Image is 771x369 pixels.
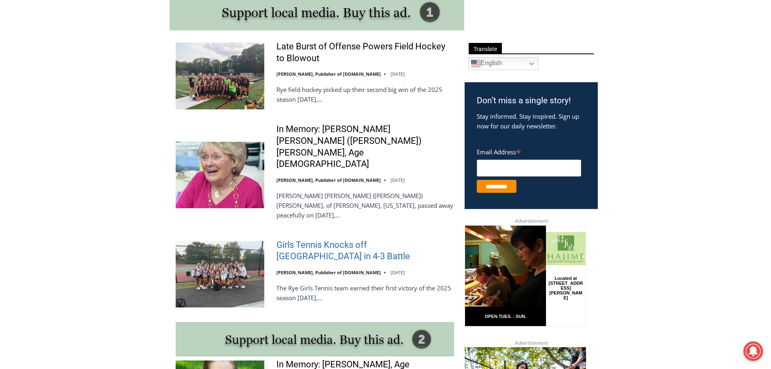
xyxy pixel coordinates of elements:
a: [PERSON_NAME], Publisher of [DOMAIN_NAME] [276,177,381,183]
span: Advertisement [506,217,556,225]
span: Translate [469,43,502,54]
span: Advertisement [506,339,556,347]
time: [DATE] [391,71,405,77]
label: Email Address [477,144,581,158]
a: In Memory: [PERSON_NAME] [PERSON_NAME] ([PERSON_NAME]) [PERSON_NAME], Age [DEMOGRAPHIC_DATA] [276,124,454,170]
a: English [469,57,539,70]
a: Open Tues. - Sun. [PHONE_NUMBER] [0,81,81,101]
span: Intern @ [DOMAIN_NAME] [212,81,375,99]
img: Girls Tennis Knocks off Mamaroneck in 4-3 Battle [176,241,264,307]
h3: Don’t miss a single story! [477,94,586,107]
img: Late Burst of Offense Powers Field Hockey to Blowout [176,43,264,109]
div: "I learned about the history of a place I’d honestly never considered even as a resident of [GEOG... [204,0,382,79]
div: Located at [STREET_ADDRESS][PERSON_NAME] [83,51,119,97]
img: In Memory: Maureen Catherine (Devlin) Koecheler, Age 83 [176,142,264,208]
p: Stay informed. Stay inspired. Sign up now for our daily newsletter. [477,111,586,131]
a: Late Burst of Offense Powers Field Hockey to Blowout [276,41,454,64]
p: Rye field hockey picked up their second big win of the 2025 season [DATE],… [276,85,454,104]
span: Open Tues. - Sun. [PHONE_NUMBER] [2,83,79,114]
a: Girls Tennis Knocks off [GEOGRAPHIC_DATA] in 4-3 Battle [276,239,454,262]
a: [PERSON_NAME], Publisher of [DOMAIN_NAME] [276,269,381,275]
img: support local media, buy this ad [176,322,454,356]
p: [PERSON_NAME] [PERSON_NAME] ([PERSON_NAME]) [PERSON_NAME], of [PERSON_NAME], [US_STATE], passed a... [276,191,454,220]
p: The Rye Girls Tennis team earned their first victory of the 2025 season [DATE],… [276,283,454,303]
a: Intern @ [DOMAIN_NAME] [195,79,392,101]
img: en [471,59,481,68]
time: [DATE] [391,177,405,183]
a: [PERSON_NAME], Publisher of [DOMAIN_NAME] [276,71,381,77]
time: [DATE] [391,269,405,275]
